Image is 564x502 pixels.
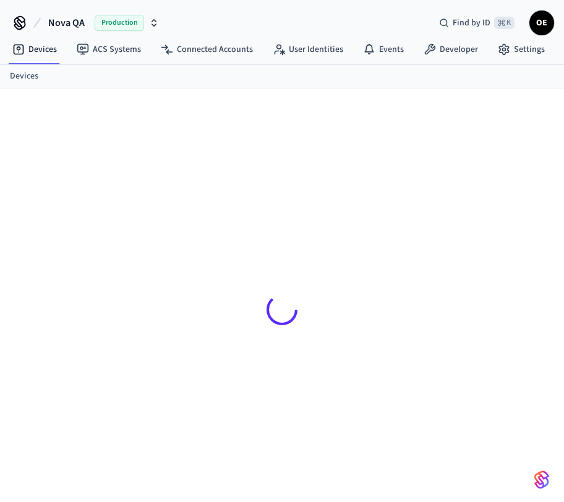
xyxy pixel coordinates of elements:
[151,38,263,61] a: Connected Accounts
[95,15,144,31] span: Production
[48,15,85,30] span: Nova QA
[429,12,524,34] div: Find by ID⌘ K
[2,38,67,61] a: Devices
[494,17,515,29] span: ⌘ K
[531,12,553,34] span: OE
[453,17,490,29] span: Find by ID
[529,11,554,35] button: OE
[263,38,353,61] a: User Identities
[414,38,488,61] a: Developer
[10,70,38,83] a: Devices
[353,38,414,61] a: Events
[534,470,549,490] img: SeamLogoGradient.69752ec5.svg
[67,38,151,61] a: ACS Systems
[488,38,555,61] a: Settings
